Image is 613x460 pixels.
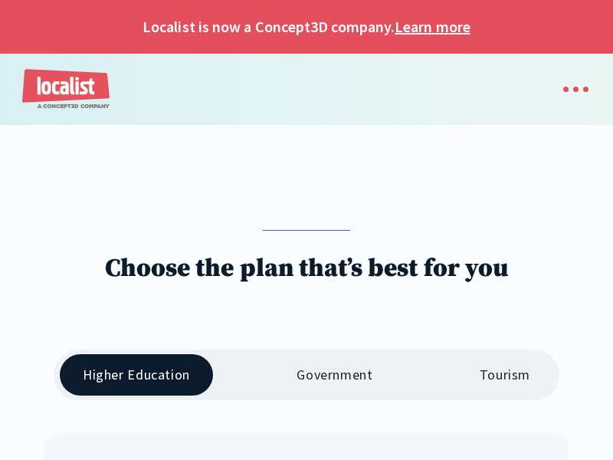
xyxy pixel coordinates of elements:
div: Tourism [480,366,530,383]
a: Learn more [395,15,470,38]
div: menu [547,73,591,106]
div: Government [297,366,372,383]
h1: Choose the plan that’s best for you [105,253,508,284]
div: Higher Education [83,366,190,383]
a: home [22,69,112,110]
